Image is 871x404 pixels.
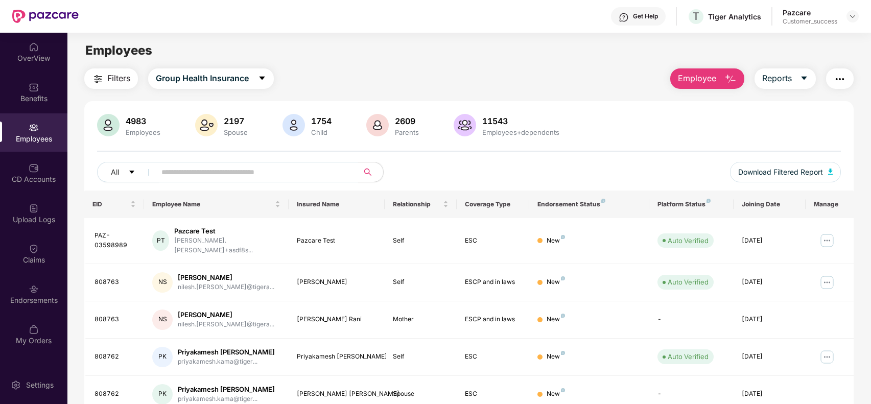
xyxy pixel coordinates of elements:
img: svg+xml;base64,PHN2ZyB4bWxucz0iaHR0cDovL3d3dy53My5vcmcvMjAwMC9zdmciIHhtbG5zOnhsaW5rPSJodHRwOi8vd3... [724,73,737,85]
button: Download Filtered Report [730,162,841,182]
div: Employees+dependents [480,128,561,136]
div: Platform Status [657,200,725,208]
div: PT [152,230,169,251]
div: 808763 [95,277,136,287]
div: New [547,277,565,287]
div: Auto Verified [668,235,709,246]
div: nilesh.[PERSON_NAME]@tigera... [178,320,274,329]
div: PAZ-03598989 [95,231,136,250]
span: EID [92,200,129,208]
th: Coverage Type [457,191,529,218]
button: Reportscaret-down [755,68,816,89]
img: svg+xml;base64,PHN2ZyB4bWxucz0iaHR0cDovL3d3dy53My5vcmcvMjAwMC9zdmciIHhtbG5zOnhsaW5rPSJodHRwOi8vd3... [97,114,120,136]
button: Employee [670,68,744,89]
button: Allcaret-down [97,162,159,182]
img: svg+xml;base64,PHN2ZyBpZD0iQ2xhaW0iIHhtbG5zPSJodHRwOi8vd3d3LnczLm9yZy8yMDAwL3N2ZyIgd2lkdGg9IjIwIi... [29,244,39,254]
div: Tiger Analytics [708,12,761,21]
span: All [111,167,119,178]
div: Self [393,352,449,362]
div: Customer_success [783,17,837,26]
span: Relationship [393,200,441,208]
img: New Pazcare Logo [12,10,79,23]
img: svg+xml;base64,PHN2ZyB4bWxucz0iaHR0cDovL3d3dy53My5vcmcvMjAwMC9zdmciIHdpZHRoPSI4IiBoZWlnaHQ9IjgiIH... [561,276,565,280]
th: Manage [806,191,854,218]
div: priyakamesh.kama@tiger... [178,357,275,367]
span: caret-down [128,169,135,177]
div: Get Help [633,12,658,20]
img: svg+xml;base64,PHN2ZyB4bWxucz0iaHR0cDovL3d3dy53My5vcmcvMjAwMC9zdmciIHdpZHRoPSI4IiBoZWlnaHQ9IjgiIH... [561,235,565,239]
div: Spouse [393,389,449,399]
th: Relationship [385,191,457,218]
img: svg+xml;base64,PHN2ZyBpZD0iQ0RfQWNjb3VudHMiIGRhdGEtbmFtZT0iQ0QgQWNjb3VudHMiIHhtbG5zPSJodHRwOi8vd3... [29,163,39,173]
div: Priyakamesh [PERSON_NAME] [178,385,275,394]
div: ESCP and in laws [465,315,521,324]
img: svg+xml;base64,PHN2ZyB4bWxucz0iaHR0cDovL3d3dy53My5vcmcvMjAwMC9zdmciIHdpZHRoPSI4IiBoZWlnaHQ9IjgiIH... [601,199,605,203]
img: svg+xml;base64,PHN2ZyB4bWxucz0iaHR0cDovL3d3dy53My5vcmcvMjAwMC9zdmciIHdpZHRoPSI4IiBoZWlnaHQ9IjgiIH... [561,314,565,318]
div: Endorsement Status [537,200,641,208]
div: Spouse [222,128,250,136]
div: 808762 [95,389,136,399]
div: Priyakamesh [PERSON_NAME] [178,347,275,357]
span: caret-down [800,74,808,83]
div: PK [152,347,173,367]
div: Pazcare [783,8,837,17]
div: Settings [23,380,57,390]
th: Employee Name [144,191,288,218]
div: Employees [124,128,162,136]
div: [PERSON_NAME] Rani [297,315,376,324]
img: svg+xml;base64,PHN2ZyB4bWxucz0iaHR0cDovL3d3dy53My5vcmcvMjAwMC9zdmciIHdpZHRoPSIyNCIgaGVpZ2h0PSIyNC... [92,73,104,85]
div: [DATE] [742,277,797,287]
div: Pazcare Test [174,226,280,236]
th: EID [84,191,145,218]
img: svg+xml;base64,PHN2ZyB4bWxucz0iaHR0cDovL3d3dy53My5vcmcvMjAwMC9zdmciIHdpZHRoPSI4IiBoZWlnaHQ9IjgiIH... [561,351,565,355]
img: manageButton [819,232,835,249]
div: Priyakamesh [PERSON_NAME] [297,352,376,362]
img: svg+xml;base64,PHN2ZyBpZD0iRW1wbG95ZWVzIiB4bWxucz0iaHR0cDovL3d3dy53My5vcmcvMjAwMC9zdmciIHdpZHRoPS... [29,123,39,133]
div: New [547,389,565,399]
div: 2609 [393,116,421,126]
div: New [547,352,565,362]
div: 2197 [222,116,250,126]
img: svg+xml;base64,PHN2ZyBpZD0iU2V0dGluZy0yMHgyMCIgeG1sbnM9Imh0dHA6Ly93d3cudzMub3JnLzIwMDAvc3ZnIiB3aW... [11,380,21,390]
img: svg+xml;base64,PHN2ZyB4bWxucz0iaHR0cDovL3d3dy53My5vcmcvMjAwMC9zdmciIHhtbG5zOnhsaW5rPSJodHRwOi8vd3... [366,114,389,136]
img: manageButton [819,349,835,365]
span: search [358,168,378,176]
img: svg+xml;base64,PHN2ZyB4bWxucz0iaHR0cDovL3d3dy53My5vcmcvMjAwMC9zdmciIHhtbG5zOnhsaW5rPSJodHRwOi8vd3... [828,169,833,175]
img: svg+xml;base64,PHN2ZyBpZD0iQmVuZWZpdHMiIHhtbG5zPSJodHRwOi8vd3d3LnczLm9yZy8yMDAwL3N2ZyIgd2lkdGg9Ij... [29,82,39,92]
div: [DATE] [742,315,797,324]
span: T [693,10,699,22]
div: ESCP and in laws [465,277,521,287]
div: Pazcare Test [297,236,376,246]
img: svg+xml;base64,PHN2ZyBpZD0iSG9tZSIgeG1sbnM9Imh0dHA6Ly93d3cudzMub3JnLzIwMDAvc3ZnIiB3aWR0aD0iMjAiIG... [29,42,39,52]
span: Download Filtered Report [738,167,823,178]
div: [PERSON_NAME].[PERSON_NAME]+asdf8s... [174,236,280,255]
div: 808762 [95,352,136,362]
span: Employee Name [152,200,272,208]
div: NS [152,272,173,293]
div: [PERSON_NAME] [297,277,376,287]
span: Employee [678,72,716,85]
button: search [358,162,384,182]
div: 1754 [309,116,334,126]
div: 11543 [480,116,561,126]
div: ESC [465,352,521,362]
div: Auto Verified [668,351,709,362]
div: [DATE] [742,352,797,362]
div: [DATE] [742,389,797,399]
img: svg+xml;base64,PHN2ZyB4bWxucz0iaHR0cDovL3d3dy53My5vcmcvMjAwMC9zdmciIHdpZHRoPSI4IiBoZWlnaHQ9IjgiIH... [561,388,565,392]
img: manageButton [819,274,835,291]
div: Child [309,128,334,136]
div: Parents [393,128,421,136]
div: ESC [465,236,521,246]
div: 4983 [124,116,162,126]
button: Filters [84,68,138,89]
img: svg+xml;base64,PHN2ZyB4bWxucz0iaHR0cDovL3d3dy53My5vcmcvMjAwMC9zdmciIHdpZHRoPSI4IiBoZWlnaHQ9IjgiIH... [707,199,711,203]
span: Employees [85,43,152,58]
button: Group Health Insurancecaret-down [148,68,274,89]
div: New [547,236,565,246]
span: Group Health Insurance [156,72,249,85]
img: svg+xml;base64,PHN2ZyB4bWxucz0iaHR0cDovL3d3dy53My5vcmcvMjAwMC9zdmciIHdpZHRoPSIyNCIgaGVpZ2h0PSIyNC... [834,73,846,85]
img: svg+xml;base64,PHN2ZyB4bWxucz0iaHR0cDovL3d3dy53My5vcmcvMjAwMC9zdmciIHhtbG5zOnhsaW5rPSJodHRwOi8vd3... [454,114,476,136]
span: caret-down [258,74,266,83]
span: Reports [762,72,792,85]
